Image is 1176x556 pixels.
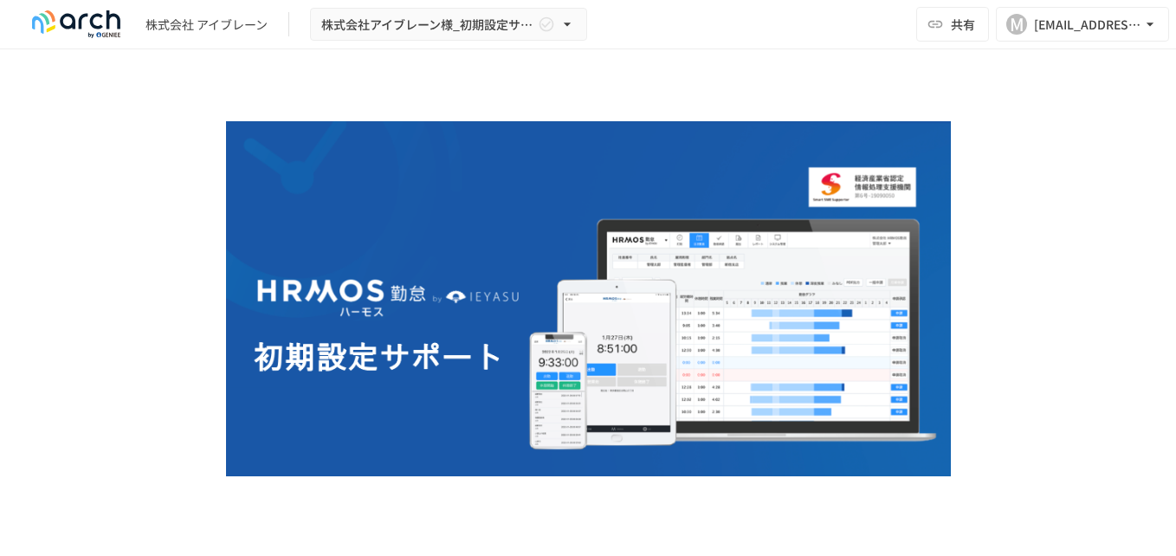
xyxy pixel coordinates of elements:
[321,14,534,36] span: 株式会社アイブレーン様_初期設定サポート
[1034,14,1141,36] div: [EMAIL_ADDRESS][DOMAIN_NAME]
[996,7,1169,42] button: M[EMAIL_ADDRESS][DOMAIN_NAME]
[1006,14,1027,35] div: M
[21,10,132,38] img: logo-default@2x-9cf2c760.svg
[145,16,268,34] div: 株式会社 アイブレーン
[226,121,951,476] img: GdztLVQAPnGLORo409ZpmnRQckwtTrMz8aHIKJZF2AQ
[951,15,975,34] span: 共有
[310,8,587,42] button: 株式会社アイブレーン様_初期設定サポート
[916,7,989,42] button: 共有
